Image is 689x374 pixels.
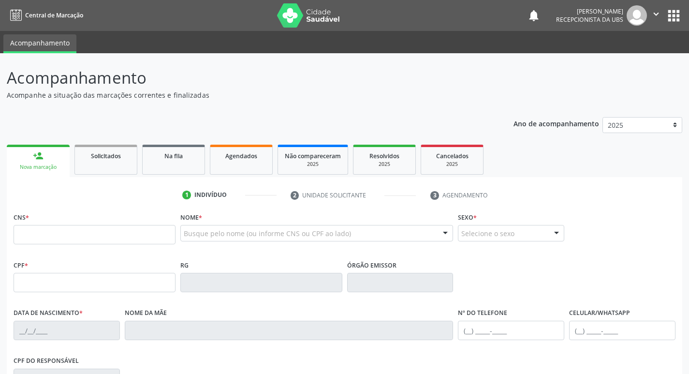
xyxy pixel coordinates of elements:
[180,258,189,273] label: RG
[164,152,183,160] span: Na fila
[436,152,469,160] span: Cancelados
[665,7,682,24] button: apps
[285,161,341,168] div: 2025
[569,306,630,321] label: Celular/WhatsApp
[556,7,623,15] div: [PERSON_NAME]
[556,15,623,24] span: Recepcionista da UBS
[182,191,191,199] div: 1
[360,161,409,168] div: 2025
[347,258,396,273] label: Órgão emissor
[627,5,647,26] img: img
[184,228,351,239] span: Busque pelo nome (ou informe CNS ou CPF ao lado)
[647,5,665,26] button: 
[25,11,83,19] span: Central de Marcação
[125,306,167,321] label: Nome da mãe
[14,164,63,171] div: Nova marcação
[14,258,28,273] label: CPF
[14,321,120,340] input: __/__/____
[7,90,480,100] p: Acompanhe a situação das marcações correntes e finalizadas
[91,152,121,160] span: Solicitados
[14,354,79,369] label: CPF do responsável
[513,117,599,129] p: Ano de acompanhamento
[7,66,480,90] p: Acompanhamento
[285,152,341,160] span: Não compareceram
[458,321,564,340] input: (__) _____-_____
[33,150,44,161] div: person_add
[458,210,477,225] label: Sexo
[527,9,541,22] button: notifications
[14,210,29,225] label: CNS
[461,228,514,239] span: Selecione o sexo
[3,34,76,53] a: Acompanhamento
[180,210,202,225] label: Nome
[14,306,83,321] label: Data de nascimento
[651,9,661,19] i: 
[569,321,675,340] input: (__) _____-_____
[369,152,399,160] span: Resolvidos
[194,191,227,199] div: Indivíduo
[428,161,476,168] div: 2025
[225,152,257,160] span: Agendados
[458,306,507,321] label: Nº do Telefone
[7,7,83,23] a: Central de Marcação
